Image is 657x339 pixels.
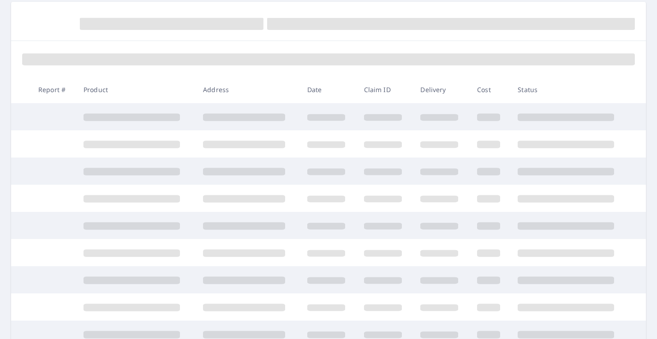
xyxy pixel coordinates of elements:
[76,76,196,103] th: Product
[300,76,357,103] th: Date
[357,76,413,103] th: Claim ID
[510,76,630,103] th: Status
[31,76,76,103] th: Report #
[470,76,510,103] th: Cost
[196,76,300,103] th: Address
[413,76,470,103] th: Delivery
